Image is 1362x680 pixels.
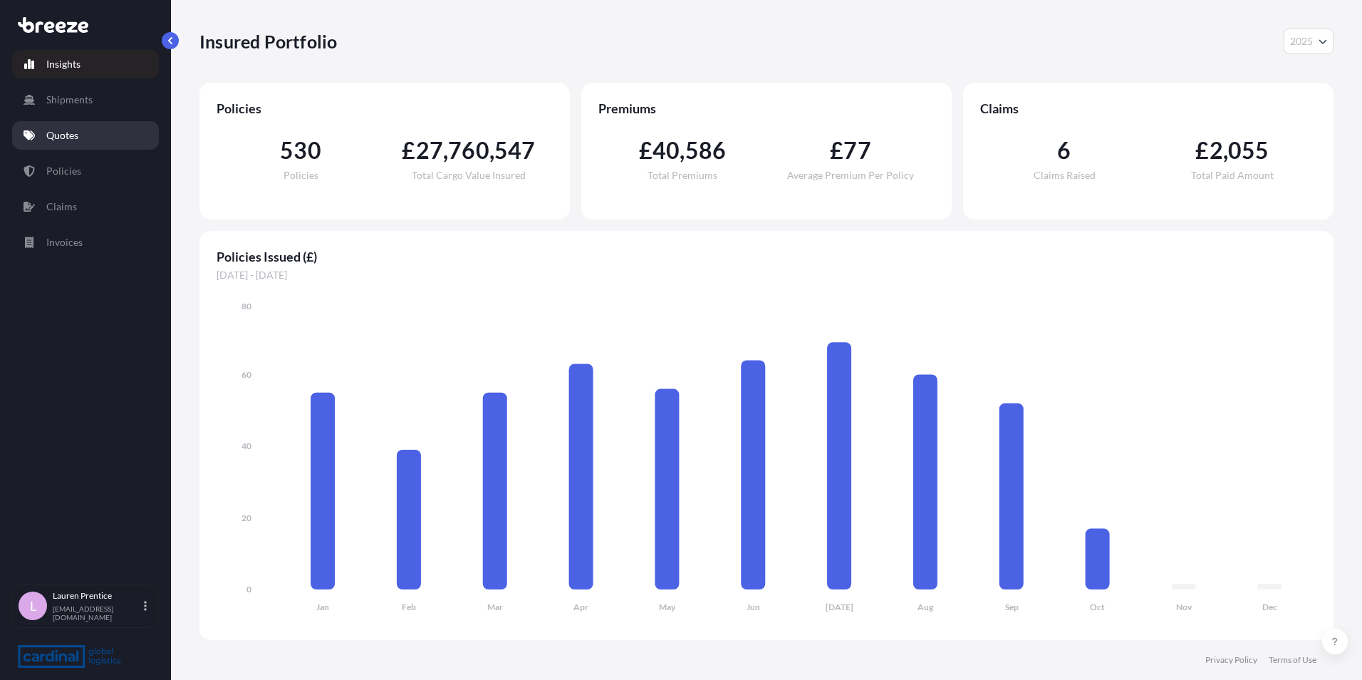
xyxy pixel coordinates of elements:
span: 2025 [1290,34,1313,48]
p: Invoices [46,235,83,249]
tspan: Dec [1262,602,1277,612]
span: £ [639,139,653,162]
a: Invoices [12,228,159,257]
span: , [1223,139,1228,162]
tspan: May [659,602,676,612]
tspan: [DATE] [826,602,853,612]
span: 40 [653,139,680,162]
tspan: Jan [316,602,329,612]
p: Insights [46,57,80,71]
span: Total Premiums [648,170,717,180]
tspan: Oct [1090,602,1105,612]
span: L [30,599,36,613]
a: Privacy Policy [1205,654,1257,666]
span: 77 [843,139,870,162]
span: , [443,139,448,162]
span: £ [1195,139,1209,162]
tspan: 60 [241,369,251,380]
span: £ [830,139,843,162]
p: Shipments [46,93,93,107]
a: Terms of Use [1269,654,1316,666]
tspan: 80 [241,301,251,311]
a: Quotes [12,121,159,150]
span: 530 [280,139,321,162]
p: Claims [46,200,77,214]
span: Claims Raised [1034,170,1096,180]
span: , [680,139,685,162]
span: Premiums [598,100,935,117]
tspan: Sep [1005,602,1019,612]
span: £ [402,139,415,162]
tspan: Apr [573,602,588,612]
span: 055 [1228,139,1269,162]
tspan: Nov [1176,602,1192,612]
span: Average Premium Per Policy [787,170,914,180]
span: 2 [1210,139,1223,162]
tspan: Aug [917,602,934,612]
tspan: Jun [747,602,760,612]
span: Total Cargo Value Insured [412,170,526,180]
tspan: 40 [241,441,251,451]
span: 547 [494,139,536,162]
a: Shipments [12,86,159,114]
tspan: 0 [246,584,251,594]
span: Policies [284,170,318,180]
span: , [489,139,494,162]
a: Insights [12,50,159,78]
span: 6 [1057,139,1071,162]
span: Policies [217,100,553,117]
button: Year Selector [1284,29,1334,54]
span: Claims [980,100,1316,117]
p: Insured Portfolio [199,30,337,53]
span: 27 [416,139,443,162]
a: Claims [12,192,159,221]
img: organization-logo [18,645,121,668]
tspan: 20 [241,512,251,523]
p: Policies [46,164,81,178]
a: Policies [12,157,159,185]
p: Quotes [46,128,78,143]
span: Policies Issued (£) [217,248,1316,265]
span: 586 [685,139,727,162]
p: Lauren Prentice [53,590,141,602]
tspan: Mar [487,602,503,612]
span: [DATE] - [DATE] [217,268,1316,282]
tspan: Feb [402,602,416,612]
span: Total Paid Amount [1191,170,1274,180]
span: 760 [448,139,489,162]
p: [EMAIL_ADDRESS][DOMAIN_NAME] [53,604,141,622]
